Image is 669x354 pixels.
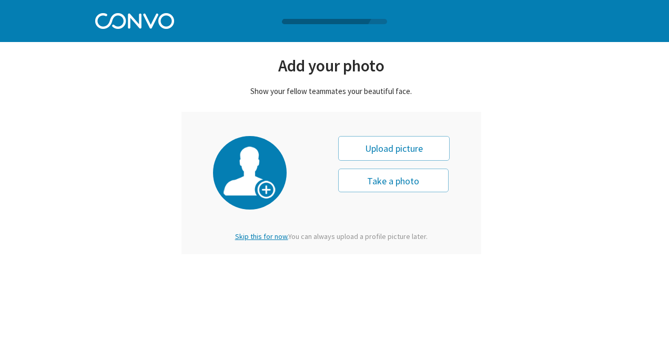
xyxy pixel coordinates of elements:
div: You can always upload a profile picture later. [226,232,437,241]
div: Add your photo [181,55,481,76]
div: Show your fellow teammates your beautiful face. [181,86,481,96]
img: Convo Logo [95,11,174,29]
button: Take a photo [338,169,449,192]
span: Skip this for now. [235,232,288,241]
div: Upload picture [338,136,450,161]
img: profile-picture.png [224,147,276,200]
